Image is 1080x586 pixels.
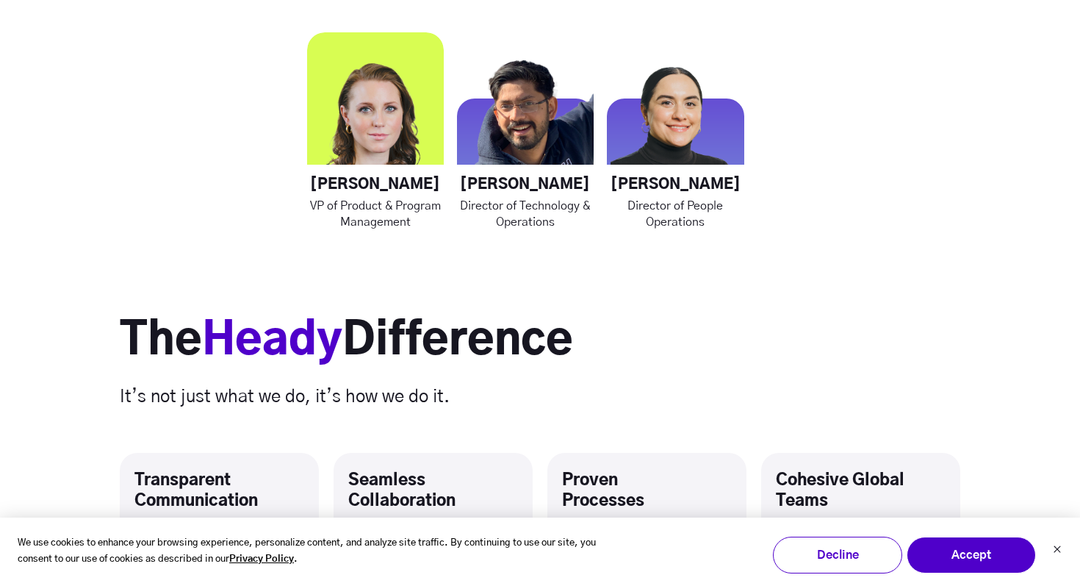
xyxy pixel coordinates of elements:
[607,32,744,169] img: Madeeha-1
[307,176,444,194] h4: [PERSON_NAME]
[307,198,444,230] p: VP of Product & Program Management
[348,471,518,511] h4: Seamless Collaboration
[1053,543,1062,559] button: Dismiss cookie banner
[457,198,594,230] p: Director of Technology & Operations
[134,471,304,511] h4: Transparent Communication
[457,32,594,169] img: Nikhil
[607,198,744,230] p: Director of People Operations
[120,384,960,410] h6: It’s not just what we do, it’s how we do it.
[773,537,902,574] button: Decline
[457,176,594,194] h4: [PERSON_NAME]
[776,471,946,511] h4: Cohesive Global Teams
[229,551,294,568] a: Privacy Policy
[607,176,744,194] h4: [PERSON_NAME]
[18,535,630,569] p: We use cookies to enhance your browsing experience, personalize content, and analyze site traffic...
[307,32,444,169] img: Katarina-4
[562,471,732,511] h4: Proven Processes
[202,319,342,363] span: Heady
[120,314,960,369] h2: The Difference
[907,537,1036,574] button: Accept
